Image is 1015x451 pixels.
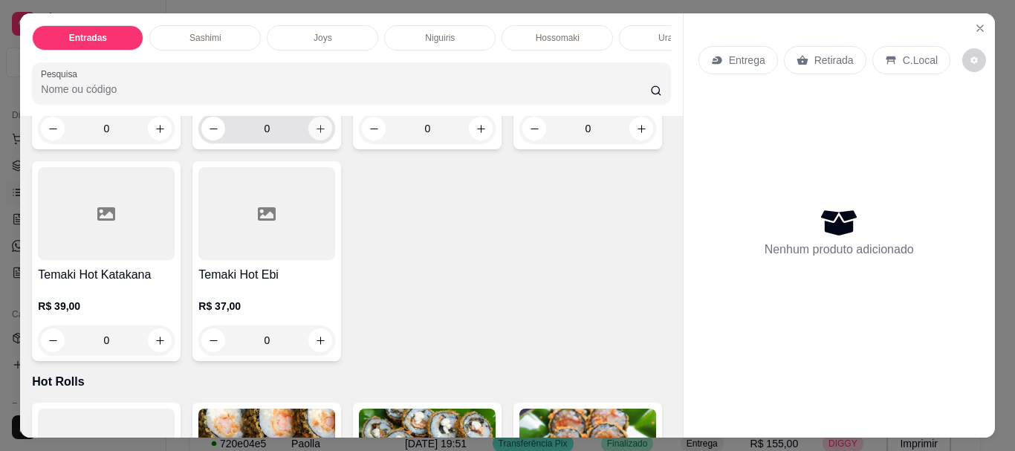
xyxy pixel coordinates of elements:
button: decrease-product-quantity [962,48,986,72]
button: decrease-product-quantity [201,328,225,352]
input: Pesquisa [41,82,650,97]
button: decrease-product-quantity [41,117,65,140]
p: Uramaki [658,32,692,44]
p: Sashimi [189,32,221,44]
h4: Temaki Hot Ebi [198,266,335,284]
p: Niguiris [425,32,455,44]
button: increase-product-quantity [308,117,332,140]
p: Hot Rolls [32,373,670,391]
button: increase-product-quantity [148,328,172,352]
p: Nenhum produto adicionado [765,241,914,259]
button: Close [968,16,992,40]
p: C.Local [903,53,938,68]
p: Entrega [729,53,765,68]
button: increase-product-quantity [308,328,332,352]
button: decrease-product-quantity [41,328,65,352]
label: Pesquisa [41,68,82,80]
p: R$ 39,00 [38,299,175,314]
p: Entradas [69,32,107,44]
button: decrease-product-quantity [522,117,546,140]
p: Retirada [814,53,854,68]
p: Hossomaki [536,32,580,44]
button: decrease-product-quantity [201,117,225,140]
button: increase-product-quantity [469,117,493,140]
button: decrease-product-quantity [362,117,386,140]
h4: Temaki Hot Katakana [38,266,175,284]
button: increase-product-quantity [629,117,653,140]
p: R$ 37,00 [198,299,335,314]
button: increase-product-quantity [148,117,172,140]
p: Joys [314,32,332,44]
